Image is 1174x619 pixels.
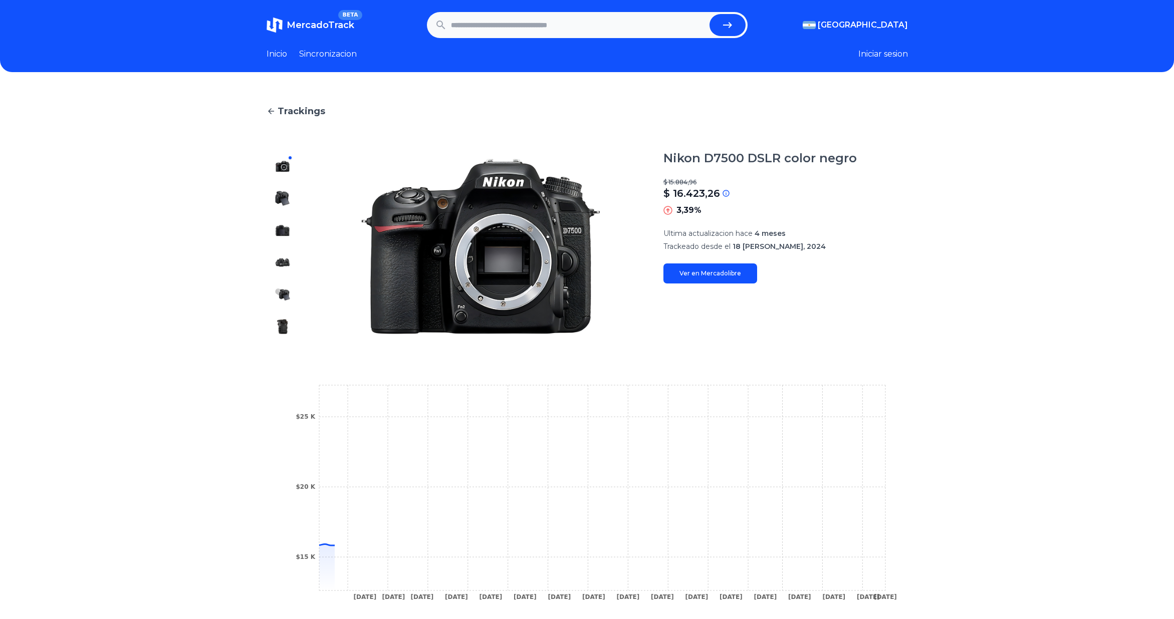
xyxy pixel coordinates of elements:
a: Trackings [267,104,908,118]
a: Ver en Mercadolibre [663,263,757,283]
tspan: [DATE] [788,593,811,600]
tspan: [DATE] [548,593,571,600]
tspan: [DATE] [719,593,742,600]
img: Nikon D7500 DSLR color negro [319,150,643,343]
span: 4 meses [755,229,786,238]
h1: Nikon D7500 DSLR color negro [663,150,857,166]
span: [GEOGRAPHIC_DATA] [818,19,908,31]
tspan: [DATE] [582,593,605,600]
span: Trackings [278,104,325,118]
tspan: [DATE] [479,593,502,600]
tspan: [DATE] [445,593,468,600]
img: Nikon D7500 DSLR color negro [275,286,291,302]
tspan: [DATE] [616,593,639,600]
span: 18 [PERSON_NAME], 2024 [733,242,826,251]
span: BETA [338,10,362,20]
a: MercadoTrackBETA [267,17,354,33]
img: Nikon D7500 DSLR color negro [275,190,291,206]
tspan: [DATE] [651,593,674,600]
img: Argentina [803,21,816,29]
tspan: [DATE] [874,593,897,600]
span: MercadoTrack [287,20,354,31]
tspan: [DATE] [410,593,433,600]
tspan: [DATE] [856,593,879,600]
tspan: [DATE] [382,593,405,600]
p: $ 15.884,96 [663,178,908,186]
tspan: [DATE] [754,593,777,600]
button: [GEOGRAPHIC_DATA] [803,19,908,31]
tspan: [DATE] [353,593,376,600]
button: Iniciar sesion [858,48,908,60]
p: 3,39% [676,204,701,216]
img: Nikon D7500 DSLR color negro [275,158,291,174]
tspan: [DATE] [514,593,537,600]
tspan: $15 K [296,553,315,560]
span: Ultima actualizacion hace [663,229,753,238]
tspan: $20 K [296,483,315,490]
img: Nikon D7500 DSLR color negro [275,319,291,335]
tspan: [DATE] [822,593,845,600]
tspan: $25 K [296,413,315,420]
a: Inicio [267,48,287,60]
tspan: [DATE] [685,593,708,600]
a: Sincronizacion [299,48,357,60]
img: Nikon D7500 DSLR color negro [275,254,291,270]
span: Trackeado desde el [663,242,731,251]
img: Nikon D7500 DSLR color negro [275,222,291,238]
p: $ 16.423,26 [663,186,720,200]
img: MercadoTrack [267,17,283,33]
